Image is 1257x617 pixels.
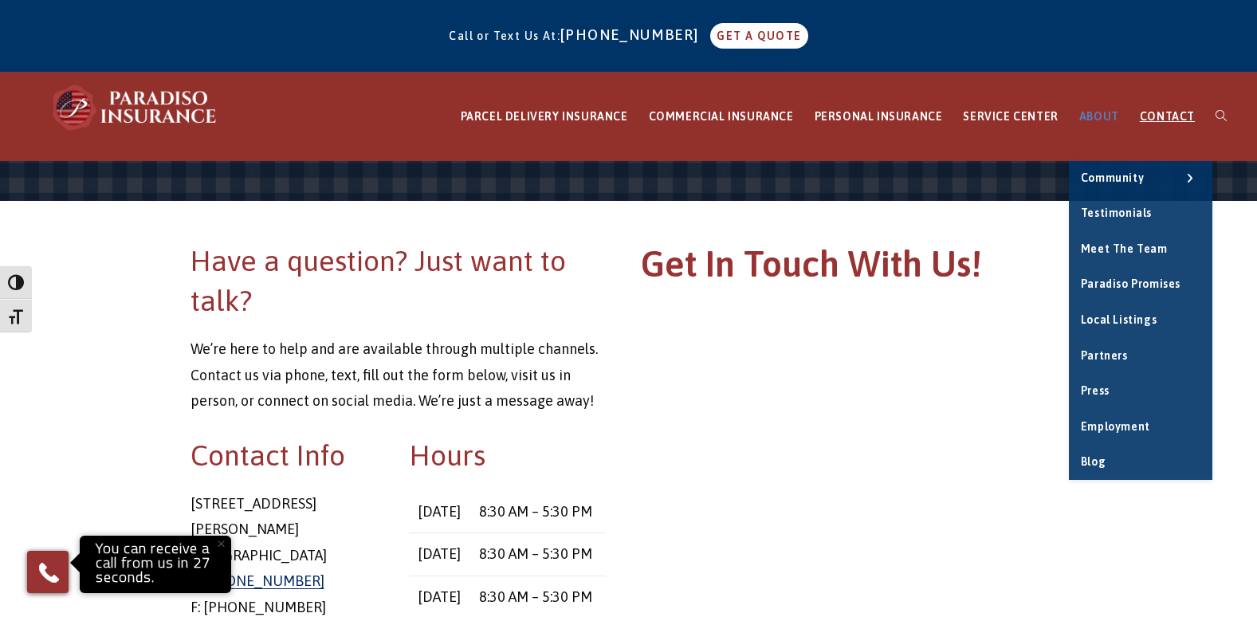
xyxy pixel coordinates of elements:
[1069,445,1212,480] a: Blog
[638,73,804,161] a: COMMERCIAL INSURANCE
[1069,374,1212,409] a: Press
[1081,349,1128,362] span: Partners
[710,23,807,49] a: GET A QUOTE
[1081,242,1168,255] span: Meet the Team
[641,241,1057,296] h1: Get In Touch With Us!
[202,572,324,589] a: [PHONE_NUMBER]
[953,73,1068,161] a: SERVICE CENTER
[1140,110,1195,123] span: CONTACT
[1069,73,1129,161] a: ABOUT
[191,435,387,475] h2: Contact Info
[1069,161,1212,196] a: Community
[1081,455,1106,468] span: Blog
[84,540,227,589] p: You can receive a call from us in 27 seconds.
[410,435,606,475] h2: Hours
[1129,73,1205,161] a: CONTACT
[450,73,638,161] a: PARCEL DELIVERY INSURANCE
[804,73,953,161] a: PERSONAL INSURANCE
[203,526,238,561] button: Close
[1081,206,1152,219] span: Testimonials
[1081,384,1110,397] span: Press
[48,84,223,132] img: Paradiso Insurance
[36,560,61,585] img: Phone icon
[560,26,707,43] a: [PHONE_NUMBER]
[1069,267,1212,302] a: Paradiso Promises
[479,545,592,562] time: 8:30 AM – 5:30 PM
[479,588,592,605] time: 8:30 AM – 5:30 PM
[449,29,560,42] span: Call or Text Us At:
[1069,196,1212,231] a: Testimonials
[479,503,592,520] time: 8:30 AM – 5:30 PM
[1069,339,1212,374] a: Partners
[815,110,943,123] span: PERSONAL INSURANCE
[410,533,470,576] td: [DATE]
[410,491,470,533] td: [DATE]
[191,241,607,321] h2: Have a question? Just want to talk?
[1081,171,1144,184] span: Community
[1081,420,1150,433] span: Employment
[1079,110,1119,123] span: ABOUT
[1069,303,1212,338] a: Local Listings
[963,110,1058,123] span: SERVICE CENTER
[1081,277,1180,290] span: Paradiso Promises
[461,110,628,123] span: PARCEL DELIVERY INSURANCE
[1081,313,1157,326] span: Local Listings
[1069,410,1212,445] a: Employment
[649,110,794,123] span: COMMERCIAL INSURANCE
[1069,232,1212,267] a: Meet the Team
[191,336,607,414] p: We’re here to help and are available through multiple channels. Contact us via phone, text, fill ...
